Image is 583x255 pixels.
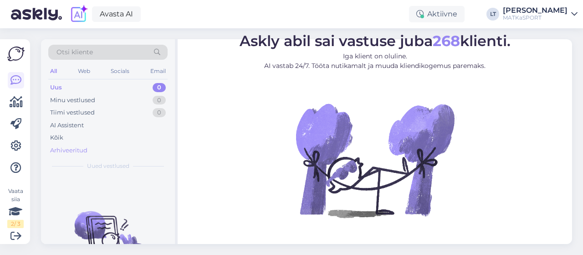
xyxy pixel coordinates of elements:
[240,32,511,50] span: Askly abil sai vastuse juba klienti.
[503,14,568,21] div: MATKaSPORT
[50,108,95,117] div: Tiimi vestlused
[486,8,499,21] div: LT
[153,108,166,117] div: 0
[76,65,92,77] div: Web
[7,220,24,228] div: 2 / 3
[293,78,457,242] img: No Chat active
[153,83,166,92] div: 0
[409,6,465,22] div: Aktiivne
[153,96,166,105] div: 0
[50,96,95,105] div: Minu vestlused
[48,65,59,77] div: All
[148,65,168,77] div: Email
[50,146,87,155] div: Arhiveeritud
[109,65,131,77] div: Socials
[240,52,511,71] p: Iga klient on oluline. AI vastab 24/7. Tööta nutikamalt ja muuda kliendikogemus paremaks.
[503,7,578,21] a: [PERSON_NAME]MATKaSPORT
[433,32,460,50] b: 268
[50,121,84,130] div: AI Assistent
[56,47,93,57] span: Otsi kliente
[7,47,25,61] img: Askly Logo
[92,6,141,22] a: Avasta AI
[50,133,63,142] div: Kõik
[503,7,568,14] div: [PERSON_NAME]
[87,162,129,170] span: Uued vestlused
[69,5,88,24] img: explore-ai
[7,187,24,228] div: Vaata siia
[50,83,62,92] div: Uus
